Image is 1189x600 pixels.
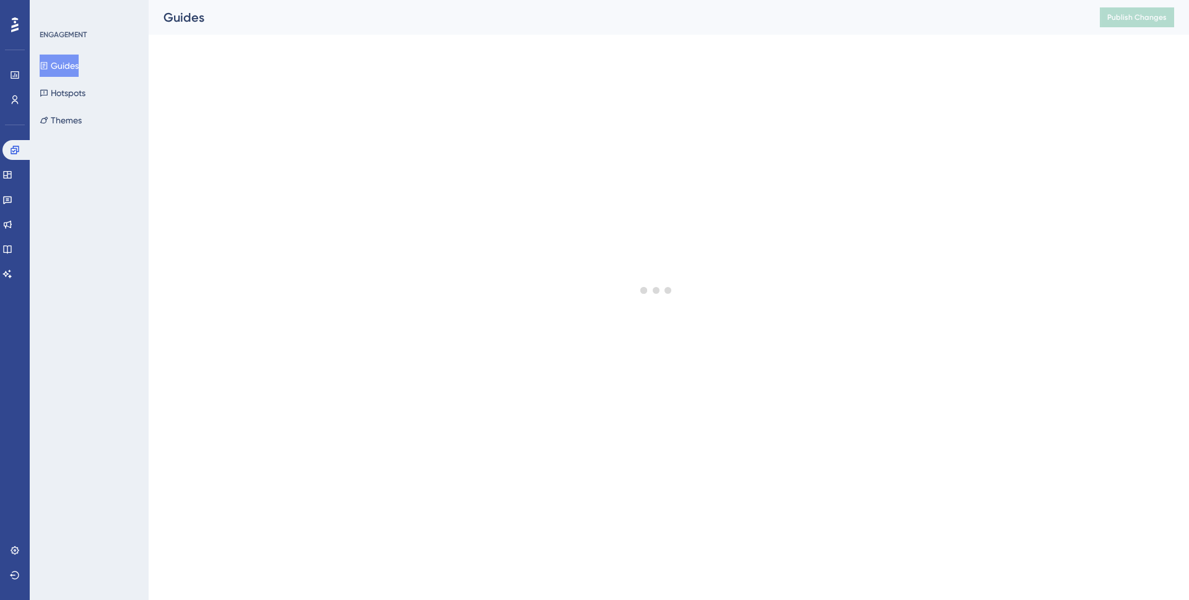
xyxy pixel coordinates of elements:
[1100,7,1174,27] button: Publish Changes
[1107,12,1167,22] span: Publish Changes
[40,109,82,131] button: Themes
[40,30,87,40] div: ENGAGEMENT
[40,55,79,77] button: Guides
[40,82,85,104] button: Hotspots
[163,9,1069,26] div: Guides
